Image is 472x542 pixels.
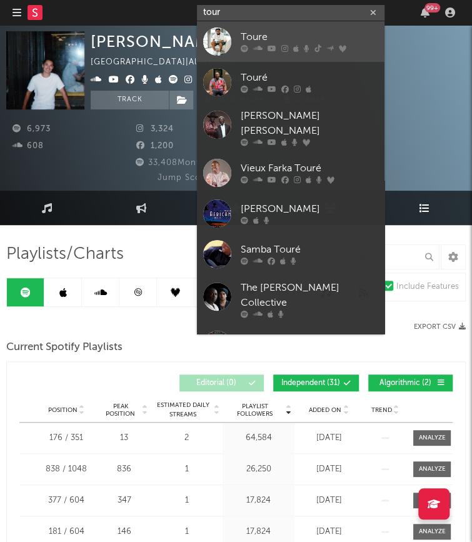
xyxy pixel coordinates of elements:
[396,279,459,294] div: Include Features
[136,125,174,133] span: 3,324
[38,432,94,444] div: 176 / 351
[197,103,384,153] a: [PERSON_NAME] [PERSON_NAME]
[414,323,466,331] button: Export CSV
[188,379,245,387] span: Editorial ( 0 )
[298,463,360,476] div: [DATE]
[273,374,359,391] button: Independent(31)
[226,526,291,538] div: 17,824
[241,202,378,217] div: [PERSON_NAME]
[101,494,148,507] div: 347
[154,494,219,507] div: 1
[376,379,434,387] span: Algorithmic ( 2 )
[91,55,249,70] div: [GEOGRAPHIC_DATA] | Alternative
[241,281,378,311] div: The [PERSON_NAME] Collective
[226,432,291,444] div: 64,584
[241,243,378,258] div: Samba Touré
[136,142,174,150] span: 1,200
[101,526,148,538] div: 146
[154,463,219,476] div: 1
[241,109,378,139] div: [PERSON_NAME] [PERSON_NAME]
[197,153,384,193] a: Vieux Farka Touré
[38,526,94,538] div: 181 / 604
[91,31,246,52] div: [PERSON_NAME]
[154,526,219,538] div: 1
[424,3,440,13] div: 99 +
[241,333,378,348] div: [PERSON_NAME]
[226,403,284,418] span: Playlist Followers
[421,8,429,18] button: 99+
[48,406,78,414] span: Position
[6,340,123,355] span: Current Spotify Playlists
[101,432,148,444] div: 13
[158,174,230,182] span: Jump Score: 57.7
[241,30,378,45] div: Toure
[134,159,254,167] span: 33,408 Monthly Listeners
[6,247,124,262] span: Playlists/Charts
[241,161,378,176] div: Vieux Farka Touré
[197,193,384,234] a: [PERSON_NAME]
[91,91,169,109] button: Track
[241,71,378,86] div: Touré
[197,5,384,21] input: Search for artists
[154,401,212,419] span: Estimated Daily Streams
[298,494,360,507] div: [DATE]
[298,432,360,444] div: [DATE]
[101,403,140,418] span: Peak Position
[13,125,51,133] span: 6,973
[226,494,291,507] div: 17,824
[197,234,384,274] a: Samba Touré
[38,463,94,476] div: 838 / 1048
[197,21,384,62] a: Toure
[13,142,44,150] span: 608
[179,374,264,391] button: Editorial(0)
[298,526,360,538] div: [DATE]
[197,62,384,103] a: Touré
[371,406,392,414] span: Trend
[309,406,341,414] span: Added On
[281,379,340,387] span: Independent ( 31 )
[197,274,384,324] a: The [PERSON_NAME] Collective
[154,432,219,444] div: 2
[368,374,453,391] button: Algorithmic(2)
[38,494,94,507] div: 377 / 604
[226,463,291,476] div: 26,250
[197,324,384,365] a: [PERSON_NAME]
[101,463,148,476] div: 836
